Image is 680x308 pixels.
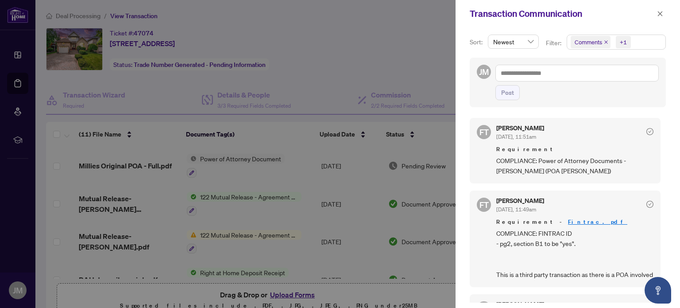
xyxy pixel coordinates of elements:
span: Newest [493,35,533,48]
span: Comments [571,36,610,48]
span: close [657,11,663,17]
span: JM [479,66,489,78]
span: [DATE], 11:49am [496,206,536,213]
span: COMPLIANCE: Power of Attorney Documents - [PERSON_NAME] (POA [PERSON_NAME]) [496,156,653,176]
button: Open asap [645,277,671,304]
span: Requirement [496,145,653,154]
span: close [604,40,608,44]
h5: [PERSON_NAME] [496,125,544,131]
a: Fintrac.pdf [568,218,627,226]
h5: [PERSON_NAME] [496,301,544,308]
span: check-circle [646,128,653,135]
span: COMPLIANCE: FINTRAC ID - pg2, section B1 to be "yes". This is a third party transaction as there ... [496,228,653,280]
span: check-circle [646,201,653,208]
span: Requirement - [496,218,653,226]
div: +1 [620,38,627,47]
h5: [PERSON_NAME] [496,198,544,204]
span: FT [479,126,489,138]
span: [DATE], 11:51am [496,133,536,140]
span: Comments [575,38,602,47]
button: Post [495,85,520,100]
p: Sort: [470,37,484,47]
div: Transaction Communication [470,7,654,20]
span: FT [479,199,489,211]
p: Filter: [546,38,563,48]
